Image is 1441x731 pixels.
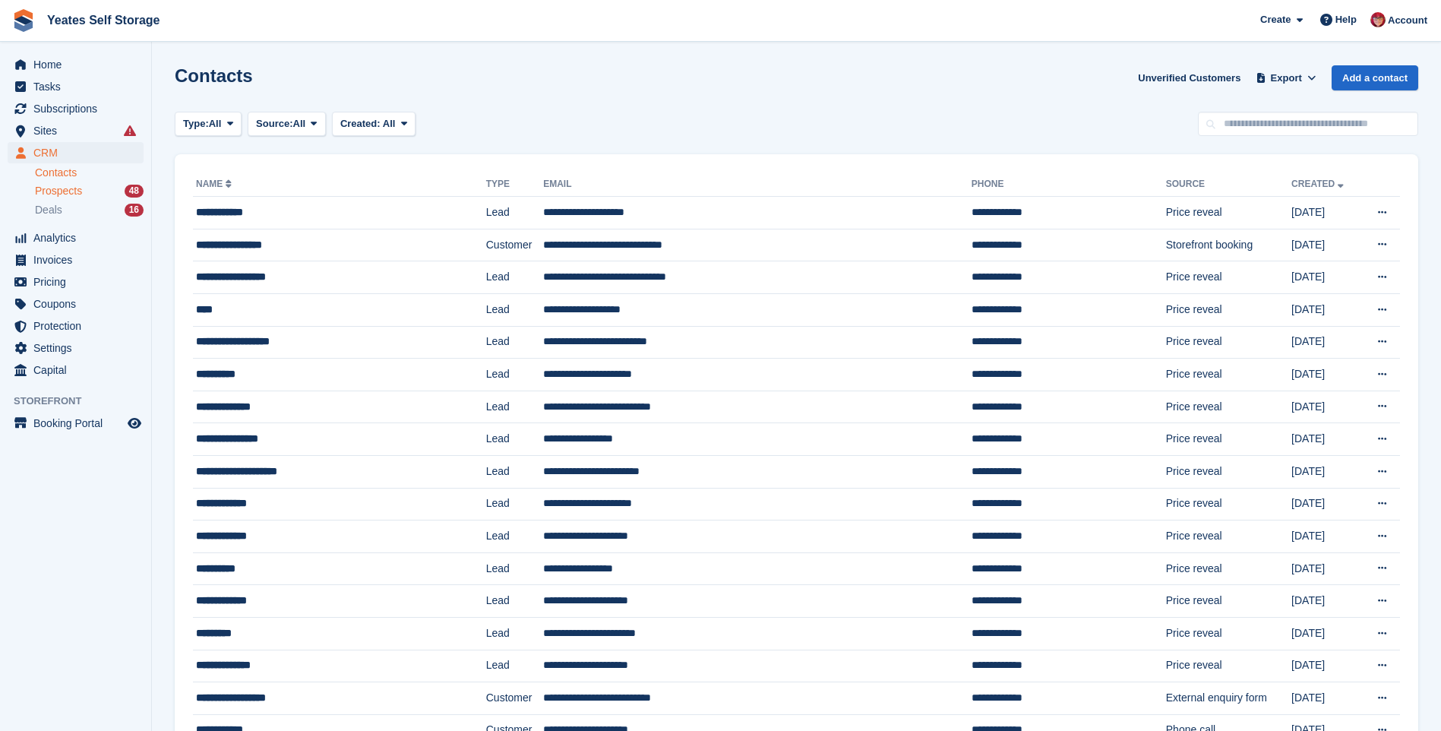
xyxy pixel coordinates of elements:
td: Lead [486,197,543,229]
td: External enquiry form [1166,682,1291,715]
span: Invoices [33,249,125,271]
a: menu [8,227,144,248]
td: Price reveal [1166,391,1291,423]
td: [DATE] [1291,650,1360,682]
span: Deals [35,203,62,217]
a: Created [1291,179,1347,189]
td: Price reveal [1166,617,1291,650]
td: [DATE] [1291,261,1360,294]
span: Capital [33,359,125,381]
td: Price reveal [1166,197,1291,229]
td: Price reveal [1166,585,1291,618]
span: Booking Portal [33,413,125,434]
button: Source: All [248,112,326,137]
span: All [209,116,222,131]
td: Lead [486,293,543,326]
td: [DATE] [1291,391,1360,423]
td: [DATE] [1291,293,1360,326]
a: Prospects 48 [35,183,144,199]
span: Protection [33,315,125,337]
td: [DATE] [1291,423,1360,456]
a: Preview store [125,414,144,432]
td: Lead [486,521,543,553]
a: menu [8,359,144,381]
a: menu [8,142,144,163]
span: Created: [340,118,381,129]
button: Created: All [332,112,416,137]
span: Source: [256,116,292,131]
td: Price reveal [1166,359,1291,391]
span: Pricing [33,271,125,293]
span: Prospects [35,184,82,198]
td: Price reveal [1166,261,1291,294]
td: [DATE] [1291,326,1360,359]
td: Lead [486,617,543,650]
td: Price reveal [1166,650,1291,682]
td: Lead [486,650,543,682]
a: menu [8,249,144,271]
span: Home [33,54,125,75]
button: Export [1253,65,1319,90]
td: Price reveal [1166,455,1291,488]
td: Lead [486,391,543,423]
td: Lead [486,585,543,618]
td: Lead [486,423,543,456]
td: Lead [486,326,543,359]
td: [DATE] [1291,488,1360,521]
th: Type [486,172,543,197]
td: Price reveal [1166,552,1291,585]
td: Lead [486,359,543,391]
div: 48 [125,185,144,198]
button: Type: All [175,112,242,137]
span: Create [1260,12,1291,27]
th: Source [1166,172,1291,197]
a: menu [8,293,144,315]
span: CRM [33,142,125,163]
i: Smart entry sync failures have occurred [124,125,136,137]
a: Yeates Self Storage [41,8,166,33]
a: Name [196,179,235,189]
a: menu [8,315,144,337]
span: Tasks [33,76,125,97]
td: Customer [486,682,543,715]
a: Contacts [35,166,144,180]
td: [DATE] [1291,521,1360,553]
td: Customer [486,229,543,261]
a: menu [8,76,144,97]
span: Subscriptions [33,98,125,119]
a: menu [8,337,144,359]
h1: Contacts [175,65,253,86]
td: [DATE] [1291,617,1360,650]
td: [DATE] [1291,229,1360,261]
th: Phone [972,172,1166,197]
td: Price reveal [1166,293,1291,326]
td: [DATE] [1291,682,1360,715]
span: Analytics [33,227,125,248]
td: Lead [486,488,543,521]
span: Storefront [14,394,151,409]
td: [DATE] [1291,359,1360,391]
a: Add a contact [1332,65,1418,90]
a: menu [8,271,144,293]
img: Wendie Tanner [1370,12,1386,27]
span: Help [1335,12,1357,27]
a: menu [8,413,144,434]
a: menu [8,54,144,75]
div: 16 [125,204,144,217]
a: menu [8,120,144,141]
td: Lead [486,552,543,585]
td: Lead [486,261,543,294]
span: Type: [183,116,209,131]
td: Storefront booking [1166,229,1291,261]
a: Unverified Customers [1132,65,1247,90]
td: [DATE] [1291,552,1360,585]
td: Price reveal [1166,326,1291,359]
span: Sites [33,120,125,141]
a: Deals 16 [35,202,144,218]
td: Price reveal [1166,521,1291,553]
span: Settings [33,337,125,359]
td: [DATE] [1291,197,1360,229]
a: menu [8,98,144,119]
img: stora-icon-8386f47178a22dfd0bd8f6a31ec36ba5ce8667c1dd55bd0f319d3a0aa187defe.svg [12,9,35,32]
td: Lead [486,455,543,488]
